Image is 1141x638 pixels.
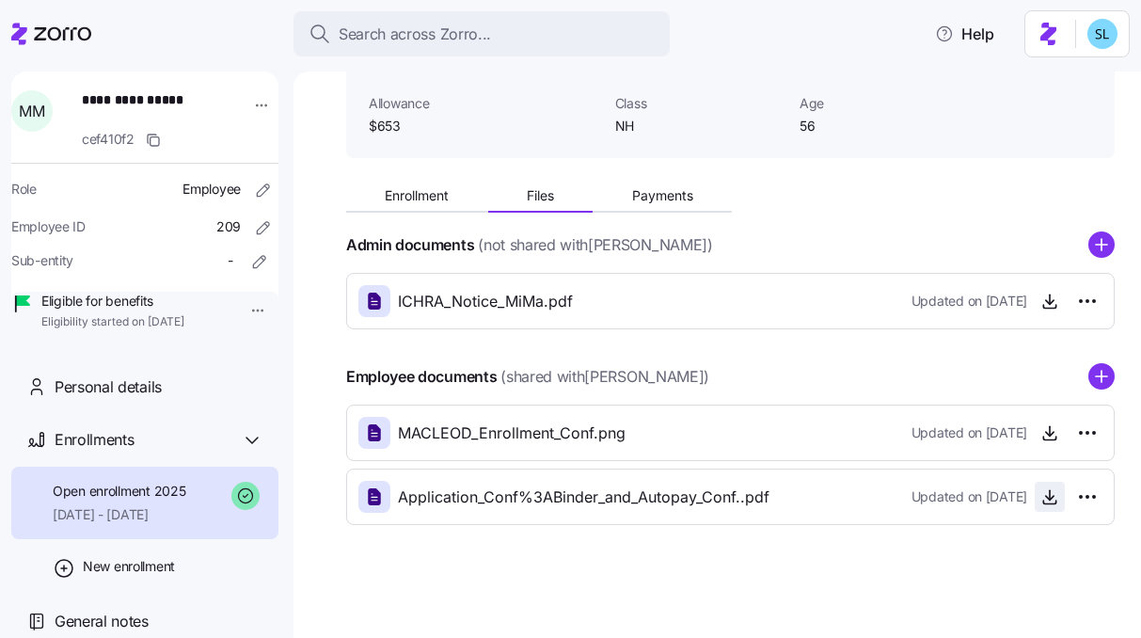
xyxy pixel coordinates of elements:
span: Application_Conf%3ABinder_and_Autopay_Conf..pdf [398,486,769,509]
span: Age [800,94,969,113]
button: Search across Zorro... [293,11,670,56]
span: MACLEOD_Enrollment_Conf.png [398,422,626,445]
span: Files [527,189,554,202]
span: New enrollment [83,557,175,576]
span: $653 [369,117,600,136]
span: Employee [182,180,241,199]
span: cef410f2 [82,130,135,149]
span: ICHRA_Notice_MiMa.pdf [398,290,573,313]
span: 56 [800,117,969,136]
span: [DATE] - [DATE] [53,505,185,524]
span: Updated on [DATE] [911,292,1027,311]
h4: Employee documents [346,366,497,388]
span: Enrollments [55,428,134,452]
svg: add icon [1088,363,1115,390]
button: Help [920,15,1009,53]
span: Sub-entity [11,251,73,270]
span: Allowance [369,94,600,113]
span: Eligibility started on [DATE] [41,314,184,330]
span: Search across Zorro... [339,23,491,46]
span: 209 [216,217,241,236]
span: Employee ID [11,217,86,236]
span: Role [11,180,37,199]
span: (not shared with [PERSON_NAME] ) [478,233,712,257]
span: Enrollment [385,189,449,202]
span: Open enrollment 2025 [53,482,185,501]
span: Updated on [DATE] [911,487,1027,506]
span: (shared with [PERSON_NAME] ) [500,365,709,389]
span: Updated on [DATE] [911,423,1027,442]
span: Eligible for benefits [41,292,184,311]
span: Payments [632,189,693,202]
h4: Admin documents [346,234,474,256]
span: Personal details [55,375,162,399]
span: Class [615,94,784,113]
svg: add icon [1088,231,1115,258]
span: Help [935,23,994,45]
span: - [228,251,233,270]
span: M M [19,104,44,119]
span: General notes [55,610,149,633]
span: NH [615,117,784,136]
img: 7c620d928e46699fcfb78cede4daf1d1 [1087,19,1117,49]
